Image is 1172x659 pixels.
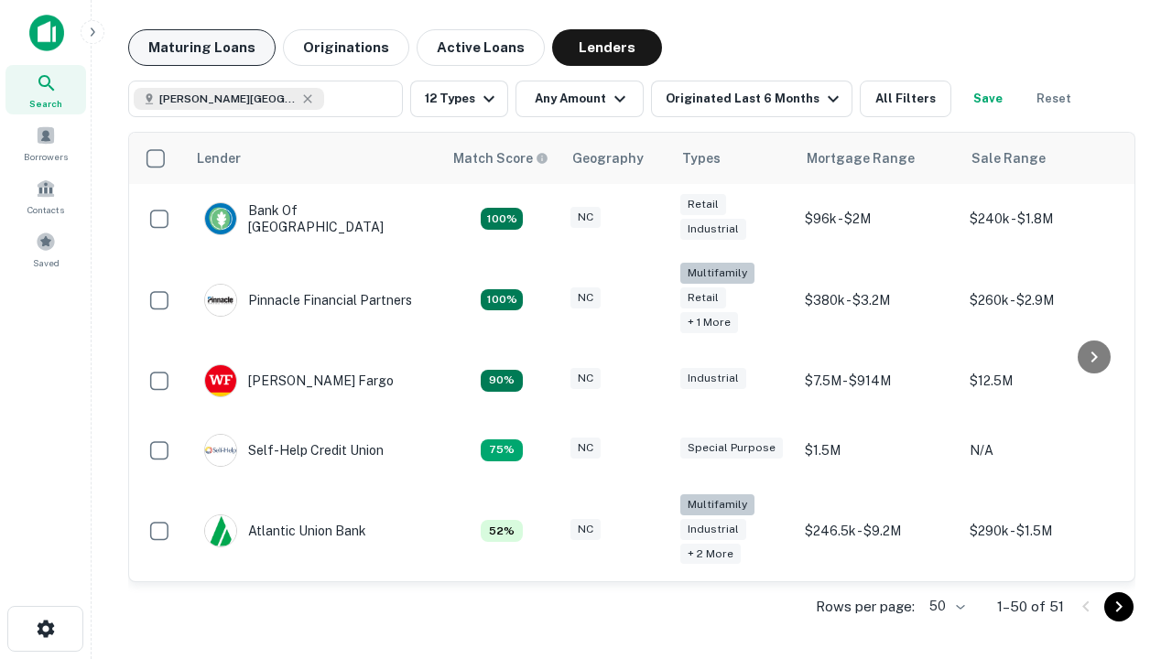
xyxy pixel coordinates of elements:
[572,147,644,169] div: Geography
[515,81,644,117] button: Any Amount
[570,438,601,459] div: NC
[204,284,412,317] div: Pinnacle Financial Partners
[5,224,86,274] a: Saved
[671,133,796,184] th: Types
[1104,592,1134,621] button: Go to next page
[680,312,738,333] div: + 1 more
[27,202,64,217] span: Contacts
[410,81,508,117] button: 12 Types
[204,434,384,467] div: Self-help Credit Union
[796,254,960,346] td: $380k - $3.2M
[796,416,960,485] td: $1.5M
[33,255,60,270] span: Saved
[1080,513,1172,600] iframe: Chat Widget
[570,287,601,308] div: NC
[796,184,960,254] td: $96k - $2M
[796,485,960,578] td: $246.5k - $9.2M
[807,147,915,169] div: Mortgage Range
[1025,81,1083,117] button: Reset
[680,494,754,515] div: Multifamily
[128,29,276,66] button: Maturing Loans
[816,596,915,618] p: Rows per page:
[796,346,960,416] td: $7.5M - $914M
[204,364,394,397] div: [PERSON_NAME] Fargo
[159,91,297,107] span: [PERSON_NAME][GEOGRAPHIC_DATA], [GEOGRAPHIC_DATA]
[960,184,1125,254] td: $240k - $1.8M
[186,133,442,184] th: Lender
[481,208,523,230] div: Matching Properties: 14, hasApolloMatch: undefined
[5,65,86,114] a: Search
[666,88,844,110] div: Originated Last 6 Months
[453,148,548,168] div: Capitalize uses an advanced AI algorithm to match your search with the best lender. The match sco...
[570,368,601,389] div: NC
[481,370,523,392] div: Matching Properties: 12, hasApolloMatch: undefined
[481,439,523,461] div: Matching Properties: 10, hasApolloMatch: undefined
[682,147,721,169] div: Types
[960,346,1125,416] td: $12.5M
[442,133,561,184] th: Capitalize uses an advanced AI algorithm to match your search with the best lender. The match sco...
[680,519,746,540] div: Industrial
[796,133,960,184] th: Mortgage Range
[960,133,1125,184] th: Sale Range
[570,519,601,540] div: NC
[997,596,1064,618] p: 1–50 of 51
[29,96,62,111] span: Search
[205,285,236,316] img: picture
[29,15,64,51] img: capitalize-icon.png
[481,289,523,311] div: Matching Properties: 24, hasApolloMatch: undefined
[922,593,968,620] div: 50
[204,202,424,235] div: Bank Of [GEOGRAPHIC_DATA]
[960,254,1125,346] td: $260k - $2.9M
[5,118,86,167] a: Borrowers
[205,515,236,546] img: picture
[680,263,754,284] div: Multifamily
[960,485,1125,578] td: $290k - $1.5M
[651,81,852,117] button: Originated Last 6 Months
[680,194,726,215] div: Retail
[680,219,746,240] div: Industrial
[680,438,783,459] div: Special Purpose
[561,133,671,184] th: Geography
[24,149,68,164] span: Borrowers
[959,81,1017,117] button: Save your search to get updates of matches that match your search criteria.
[552,29,662,66] button: Lenders
[570,207,601,228] div: NC
[680,368,746,389] div: Industrial
[680,544,741,565] div: + 2 more
[960,416,1125,485] td: N/A
[417,29,545,66] button: Active Loans
[680,287,726,308] div: Retail
[204,514,366,547] div: Atlantic Union Bank
[971,147,1046,169] div: Sale Range
[860,81,951,117] button: All Filters
[283,29,409,66] button: Originations
[481,520,523,542] div: Matching Properties: 7, hasApolloMatch: undefined
[205,203,236,234] img: picture
[197,147,241,169] div: Lender
[5,171,86,221] a: Contacts
[205,365,236,396] img: picture
[205,435,236,466] img: picture
[453,148,545,168] h6: Match Score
